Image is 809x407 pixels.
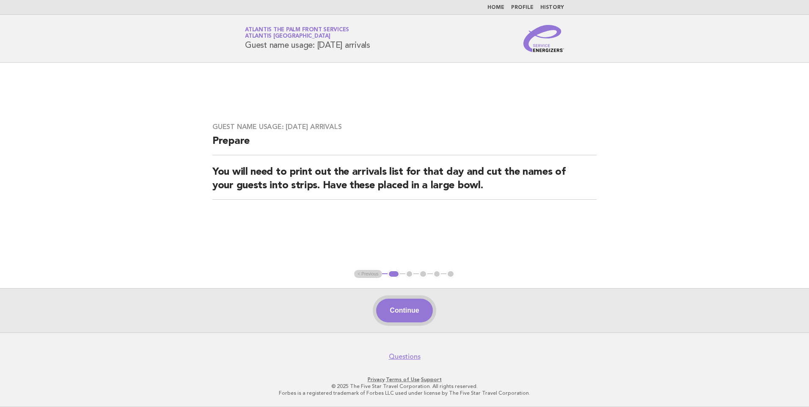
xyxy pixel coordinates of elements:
button: Continue [376,299,432,322]
a: Terms of Use [386,377,420,382]
button: 1 [388,270,400,278]
span: Atlantis [GEOGRAPHIC_DATA] [245,34,330,39]
p: · · [146,376,663,383]
a: Profile [511,5,534,10]
h2: Prepare [212,135,597,155]
a: Home [487,5,504,10]
a: Privacy [368,377,385,382]
p: © 2025 The Five Star Travel Corporation. All rights reserved. [146,383,663,390]
h2: You will need to print out the arrivals list for that day and cut the names of your guests into s... [212,165,597,200]
a: Questions [389,352,421,361]
p: Forbes is a registered trademark of Forbes LLC used under license by The Five Star Travel Corpora... [146,390,663,396]
a: Atlantis The Palm Front ServicesAtlantis [GEOGRAPHIC_DATA] [245,27,349,39]
h1: Guest name usage: [DATE] arrivals [245,27,370,49]
a: Support [421,377,442,382]
a: History [540,5,564,10]
img: Service Energizers [523,25,564,52]
h3: Guest name usage: [DATE] arrivals [212,123,597,131]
